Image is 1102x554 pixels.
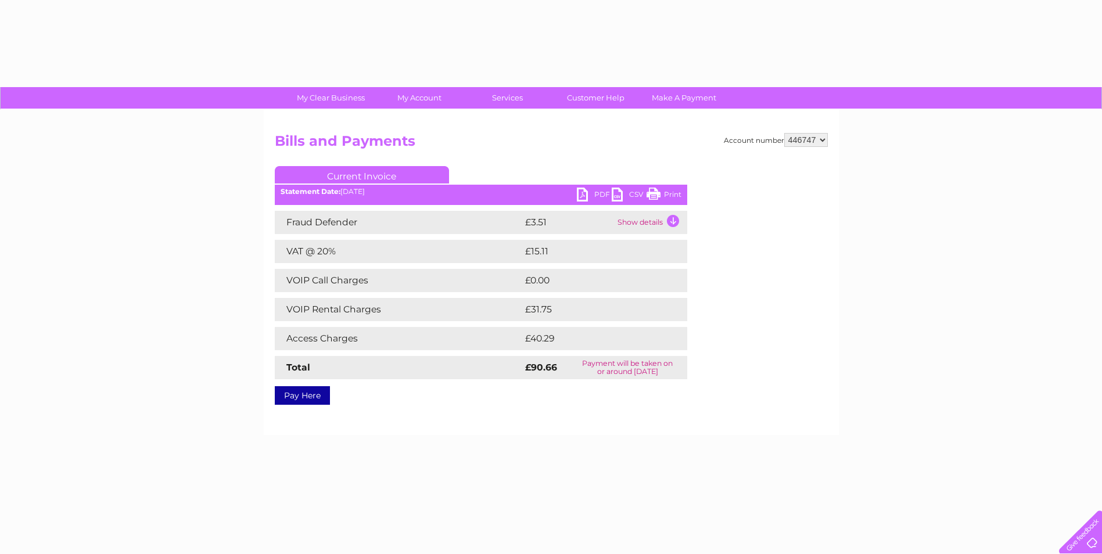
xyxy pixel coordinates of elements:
td: £3.51 [522,211,615,234]
td: VAT @ 20% [275,240,522,263]
td: Access Charges [275,327,522,350]
td: Payment will be taken on or around [DATE] [568,356,687,379]
a: Current Invoice [275,166,449,184]
div: [DATE] [275,188,687,196]
b: Statement Date: [281,187,340,196]
td: £0.00 [522,269,661,292]
a: My Account [371,87,467,109]
h2: Bills and Payments [275,133,828,155]
a: PDF [577,188,612,204]
a: Make A Payment [636,87,732,109]
td: £15.11 [522,240,660,263]
td: VOIP Call Charges [275,269,522,292]
strong: Total [286,362,310,373]
strong: £90.66 [525,362,557,373]
a: CSV [612,188,647,204]
td: VOIP Rental Charges [275,298,522,321]
a: Print [647,188,681,204]
a: Pay Here [275,386,330,405]
a: My Clear Business [283,87,379,109]
div: Account number [724,133,828,147]
td: £31.75 [522,298,662,321]
td: Fraud Defender [275,211,522,234]
td: £40.29 [522,327,664,350]
td: Show details [615,211,687,234]
a: Services [460,87,555,109]
a: Customer Help [548,87,644,109]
